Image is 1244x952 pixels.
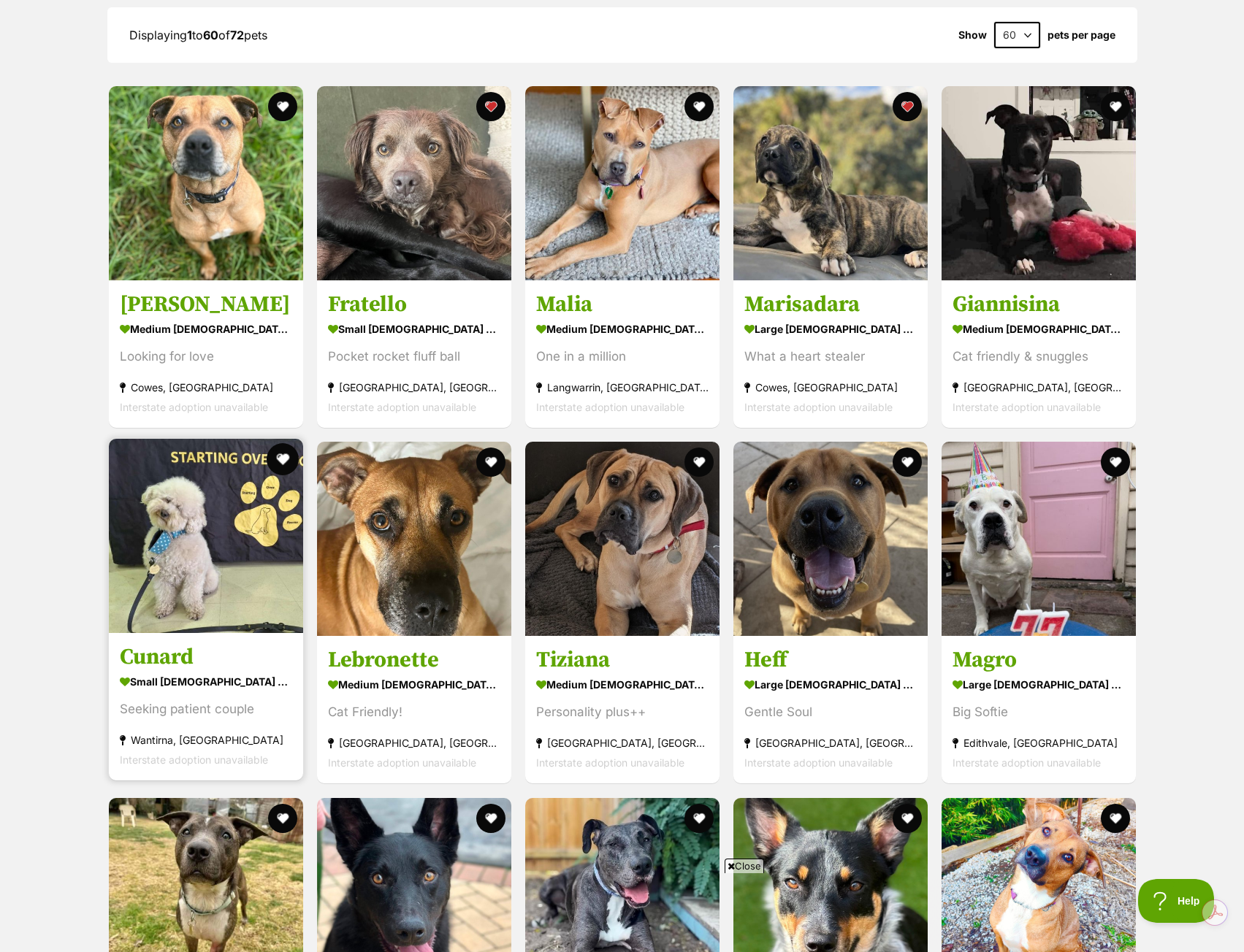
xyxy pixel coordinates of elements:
[536,347,709,366] div: One in a million
[268,879,977,945] iframe: Advertisement
[684,92,714,121] button: favourite
[893,92,922,121] button: favourite
[942,636,1136,784] a: Magro large [DEMOGRAPHIC_DATA] Dog Big Softie Edithvale, [GEOGRAPHIC_DATA] Interstate adoption un...
[953,401,1101,413] span: Interstate adoption unavailable
[953,734,1125,753] div: Edithvale, [GEOGRAPHIC_DATA]
[536,675,709,696] div: medium [DEMOGRAPHIC_DATA] Dog
[317,636,511,784] a: Lebronette medium [DEMOGRAPHIC_DATA] Dog Cat Friendly! [GEOGRAPHIC_DATA], [GEOGRAPHIC_DATA] Inter...
[525,280,720,428] a: Malia medium [DEMOGRAPHIC_DATA] Dog One in a million Langwarrin, [GEOGRAPHIC_DATA] Interstate ado...
[120,291,292,318] h3: [PERSON_NAME]
[203,28,218,42] strong: 60
[953,675,1125,696] div: large [DEMOGRAPHIC_DATA] Dog
[536,318,709,339] div: medium [DEMOGRAPHIC_DATA] Dog
[328,734,500,753] div: [GEOGRAPHIC_DATA], [GEOGRAPHIC_DATA]
[328,647,500,675] h3: Lebronette
[953,703,1125,723] div: Big Softie
[328,675,500,696] div: medium [DEMOGRAPHIC_DATA] Dog
[953,377,1125,397] div: [GEOGRAPHIC_DATA], [GEOGRAPHIC_DATA]
[744,377,917,397] div: Cowes, [GEOGRAPHIC_DATA]
[953,347,1125,366] div: Cat friendly & snuggles
[476,804,505,833] button: favourite
[268,804,297,833] button: favourite
[953,291,1125,318] h3: Giannisina
[476,448,505,477] button: favourite
[536,401,684,413] span: Interstate adoption unavailable
[328,377,500,397] div: [GEOGRAPHIC_DATA], [GEOGRAPHIC_DATA]
[536,757,684,769] span: Interstate adoption unavailable
[744,703,917,723] div: Gentle Soul
[744,347,917,366] div: What a heart stealer
[120,700,292,720] div: Seeking patient couple
[958,29,987,41] span: Show
[893,448,922,477] button: favourite
[1101,92,1130,121] button: favourite
[129,28,267,42] span: Displaying to of pets
[536,377,709,397] div: Langwarrin, [GEOGRAPHIC_DATA]
[120,644,292,672] h3: Cunard
[733,280,928,428] a: Marisadara large [DEMOGRAPHIC_DATA] Dog What a heart stealer Cowes, [GEOGRAPHIC_DATA] Interstate ...
[317,442,511,636] img: Lebronette
[733,86,928,280] img: Marisadara
[328,401,476,413] span: Interstate adoption unavailable
[328,703,500,723] div: Cat Friendly!
[109,439,303,633] img: Cunard
[525,636,720,784] a: Tiziana medium [DEMOGRAPHIC_DATA] Dog Personality plus++ [GEOGRAPHIC_DATA], [GEOGRAPHIC_DATA] Int...
[187,28,192,42] strong: 1
[120,318,292,339] div: medium [DEMOGRAPHIC_DATA] Dog
[328,291,500,318] h3: Fratello
[942,86,1136,280] img: Giannisina
[684,448,714,477] button: favourite
[120,401,268,413] span: Interstate adoption unavailable
[268,92,297,121] button: favourite
[733,636,928,784] a: Heff large [DEMOGRAPHIC_DATA] Dog Gentle Soul [GEOGRAPHIC_DATA], [GEOGRAPHIC_DATA] Interstate ado...
[733,442,928,636] img: Heff
[744,291,917,318] h3: Marisadara
[120,377,292,397] div: Cowes, [GEOGRAPHIC_DATA]
[744,757,893,769] span: Interstate adoption unavailable
[476,92,505,121] button: favourite
[120,672,292,693] div: small [DEMOGRAPHIC_DATA] Dog
[1048,29,1115,41] label: pets per page
[328,347,500,366] div: Pocket rocket fluff ball
[684,804,714,833] button: favourite
[1101,804,1130,833] button: favourite
[328,757,476,769] span: Interstate adoption unavailable
[536,703,709,723] div: Personality plus++
[744,675,917,696] div: large [DEMOGRAPHIC_DATA] Dog
[1101,448,1130,477] button: favourite
[230,28,244,42] strong: 72
[109,86,303,280] img: Bruder
[120,731,292,751] div: Wantirna, [GEOGRAPHIC_DATA]
[109,280,303,428] a: [PERSON_NAME] medium [DEMOGRAPHIC_DATA] Dog Looking for love Cowes, [GEOGRAPHIC_DATA] Interstate ...
[317,86,511,280] img: Fratello
[953,757,1101,769] span: Interstate adoption unavailable
[942,442,1136,636] img: Magro
[109,633,303,781] a: Cunard small [DEMOGRAPHIC_DATA] Dog Seeking patient couple Wantirna, [GEOGRAPHIC_DATA] Interstate...
[317,280,511,428] a: Fratello small [DEMOGRAPHIC_DATA] Dog Pocket rocket fluff ball [GEOGRAPHIC_DATA], [GEOGRAPHIC_DAT...
[744,401,893,413] span: Interstate adoption unavailable
[267,443,299,475] button: favourite
[953,318,1125,339] div: medium [DEMOGRAPHIC_DATA] Dog
[744,734,917,753] div: [GEOGRAPHIC_DATA], [GEOGRAPHIC_DATA]
[744,647,917,675] h3: Heff
[893,804,922,833] button: favourite
[744,318,917,339] div: large [DEMOGRAPHIC_DATA] Dog
[536,734,709,753] div: [GEOGRAPHIC_DATA], [GEOGRAPHIC_DATA]
[525,86,720,280] img: Malia
[536,291,709,318] h3: Malia
[328,318,500,339] div: small [DEMOGRAPHIC_DATA] Dog
[942,280,1136,428] a: Giannisina medium [DEMOGRAPHIC_DATA] Dog Cat friendly & snuggles [GEOGRAPHIC_DATA], [GEOGRAPHIC_D...
[1138,879,1215,923] iframe: Help Scout Beacon - Open
[120,754,268,767] span: Interstate adoption unavailable
[953,647,1125,675] h3: Magro
[536,647,709,675] h3: Tiziana
[525,442,720,636] img: Tiziana
[120,347,292,366] div: Looking for love
[725,859,764,873] span: Close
